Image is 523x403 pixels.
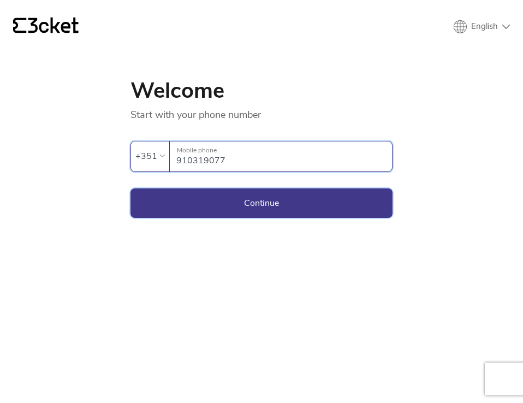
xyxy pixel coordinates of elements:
[170,141,392,159] label: Mobile phone
[13,18,26,33] g: {' '}
[130,80,393,102] h1: Welcome
[13,17,79,36] a: {' '}
[176,141,392,171] input: Mobile phone
[130,188,393,218] button: Continue
[130,102,393,121] p: Start with your phone number
[135,148,157,164] div: +351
